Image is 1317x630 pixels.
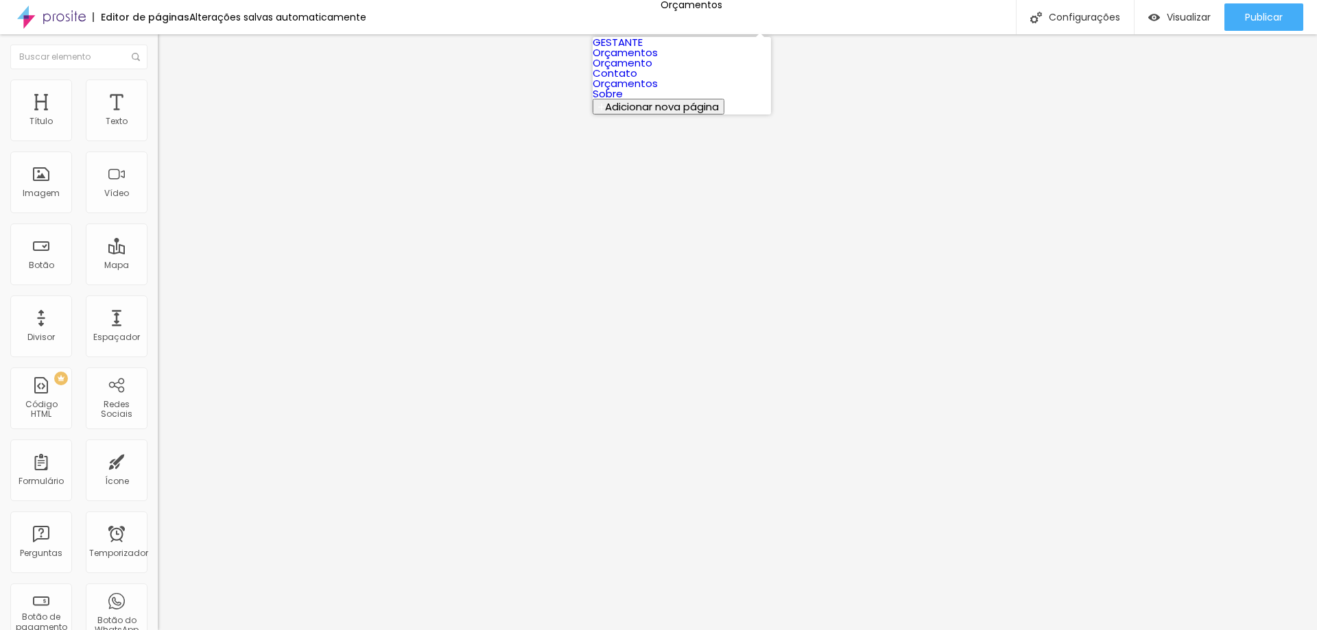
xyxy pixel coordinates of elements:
font: Vídeo [104,187,129,199]
font: Botão [29,259,54,271]
button: Visualizar [1135,3,1224,31]
font: Temporizador [89,547,148,559]
font: Publicar [1245,10,1283,24]
font: Título [29,115,53,127]
img: Ícone [132,53,140,61]
a: Contato [593,66,637,80]
font: Espaçador [93,331,140,343]
font: Editor de páginas [101,10,189,24]
font: Ícone [105,475,129,487]
font: Imagem [23,187,60,199]
input: Buscar elemento [10,45,147,69]
font: Formulário [19,475,64,487]
font: Configurações [1049,10,1120,24]
a: Orçamentos [593,76,658,90]
font: Perguntas [20,547,62,559]
font: Visualizar [1167,10,1211,24]
a: GESTANTE [593,35,643,49]
font: Divisor [27,331,55,343]
button: Adicionar nova página [593,99,724,114]
font: Texto [106,115,128,127]
iframe: Editor [158,34,1317,630]
button: Publicar [1224,3,1303,31]
font: Alterações salvas automaticamente [189,10,366,24]
img: Ícone [1030,12,1042,23]
font: Código HTML [25,398,58,420]
font: Mapa [104,259,129,271]
img: view-1.svg [1148,12,1160,23]
font: Adicionar nova página [605,99,719,114]
font: Redes Sociais [101,398,132,420]
a: Orçamento [593,56,652,70]
a: Orçamentos [593,45,658,60]
a: Sobre [593,86,623,101]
